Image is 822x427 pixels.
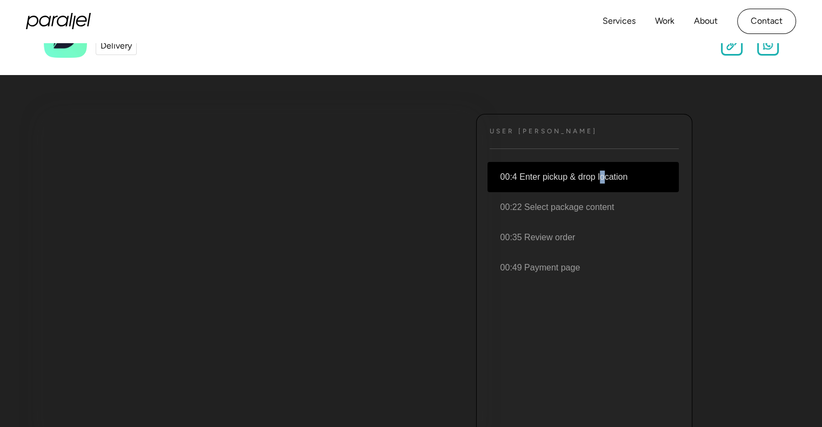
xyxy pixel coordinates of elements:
h4: User [PERSON_NAME] [490,127,597,135]
a: Services [603,13,636,29]
a: Contact [737,9,796,34]
a: Delivery [96,37,137,55]
a: home [26,13,91,29]
a: About [694,13,718,29]
li: 00:49 Payment page [487,253,679,283]
a: Work [655,13,674,29]
li: 00:22 Select package content [487,192,679,222]
li: 00:4 Enter pickup & drop location [487,162,679,192]
div: Delivery [101,39,132,52]
li: 00:35 Review order [487,222,679,253]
